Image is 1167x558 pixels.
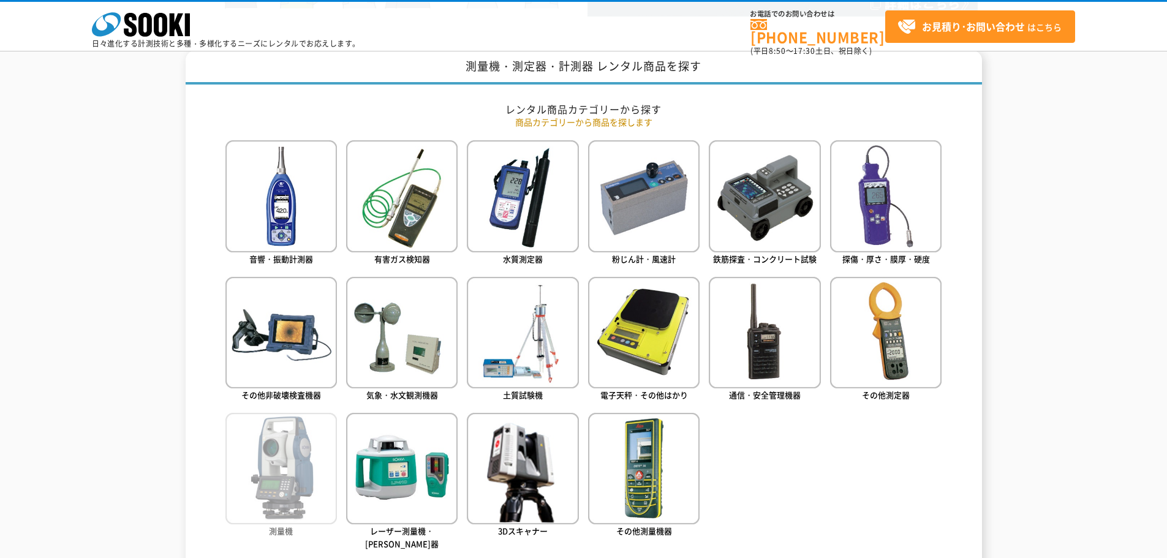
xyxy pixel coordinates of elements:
[729,389,801,401] span: 通信・安全管理機器
[503,389,543,401] span: 土質試験機
[842,253,930,265] span: 探傷・厚さ・膜厚・硬度
[588,140,700,267] a: 粉じん計・風速計
[750,19,885,44] a: [PHONE_NUMBER]
[709,140,820,267] a: 鉄筋探査・コンクリート試験
[225,277,337,388] img: その他非破壊検査機器
[346,140,458,267] a: 有害ガス検知器
[830,277,942,404] a: その他測定器
[467,140,578,252] img: 水質測定器
[269,525,293,537] span: 測量機
[885,10,1075,43] a: お見積り･お問い合わせはこちら
[241,389,321,401] span: その他非破壊検査機器
[897,18,1062,36] span: はこちら
[616,525,672,537] span: その他測量機器
[503,253,543,265] span: 水質測定器
[249,253,313,265] span: 音響・振動計測器
[467,140,578,267] a: 水質測定器
[588,140,700,252] img: 粉じん計・風速計
[498,525,548,537] span: 3Dスキャナー
[612,253,676,265] span: 粉じん計・風速計
[750,10,885,18] span: お電話でのお問い合わせは
[830,140,942,252] img: 探傷・厚さ・膜厚・硬度
[225,413,337,524] img: 測量機
[769,45,786,56] span: 8:50
[346,277,458,404] a: 気象・水文観測機器
[346,140,458,252] img: 有害ガス検知器
[922,19,1025,34] strong: お見積り･お問い合わせ
[793,45,815,56] span: 17:30
[709,277,820,404] a: 通信・安全管理機器
[862,389,910,401] span: その他測定器
[346,413,458,524] img: レーザー測量機・墨出器
[225,277,337,404] a: その他非破壊検査機器
[588,413,700,540] a: その他測量機器
[713,253,817,265] span: 鉄筋探査・コンクリート試験
[467,413,578,524] img: 3Dスキャナー
[365,525,439,549] span: レーザー測量機・[PERSON_NAME]器
[225,140,337,267] a: 音響・振動計測器
[346,413,458,552] a: レーザー測量機・[PERSON_NAME]器
[374,253,430,265] span: 有害ガス検知器
[830,140,942,267] a: 探傷・厚さ・膜厚・硬度
[92,40,360,47] p: 日々進化する計測技術と多種・多様化するニーズにレンタルでお応えします。
[186,51,982,85] h1: 測量機・測定器・計測器 レンタル商品を探す
[346,277,458,388] img: 気象・水文観測機器
[588,277,700,388] img: 電子天秤・その他はかり
[709,277,820,388] img: 通信・安全管理機器
[225,103,942,116] h2: レンタル商品カテゴリーから探す
[366,389,438,401] span: 気象・水文観測機器
[588,277,700,404] a: 電子天秤・その他はかり
[600,389,688,401] span: 電子天秤・その他はかり
[750,45,872,56] span: (平日 ～ 土日、祝日除く)
[225,413,337,540] a: 測量機
[225,140,337,252] img: 音響・振動計測器
[709,140,820,252] img: 鉄筋探査・コンクリート試験
[830,277,942,388] img: その他測定器
[225,116,942,129] p: 商品カテゴリーから商品を探します
[467,277,578,404] a: 土質試験機
[467,277,578,388] img: 土質試験機
[588,413,700,524] img: その他測量機器
[467,413,578,540] a: 3Dスキャナー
